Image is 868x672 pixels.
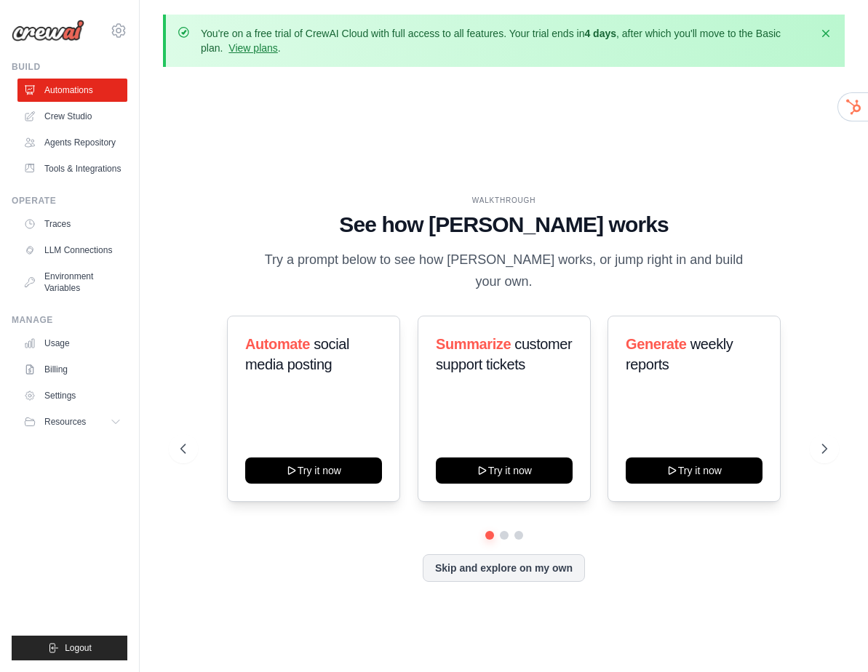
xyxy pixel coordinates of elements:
a: Automations [17,79,127,102]
div: Operate [12,195,127,207]
span: Resources [44,416,86,428]
button: Logout [12,636,127,660]
button: Try it now [626,457,763,484]
a: Agents Repository [17,131,127,154]
a: Environment Variables [17,265,127,300]
a: View plans [228,42,277,54]
div: WALKTHROUGH [180,195,827,206]
a: Traces [17,212,127,236]
a: Crew Studio [17,105,127,128]
a: Usage [17,332,127,355]
img: Logo [12,20,84,41]
button: Resources [17,410,127,433]
button: Try it now [436,457,573,484]
p: You're on a free trial of CrewAI Cloud with full access to all features. Your trial ends in , aft... [201,26,810,55]
span: weekly reports [626,336,733,372]
button: Skip and explore on my own [423,554,585,582]
a: LLM Connections [17,239,127,262]
a: Billing [17,358,127,381]
a: Tools & Integrations [17,157,127,180]
span: Logout [65,642,92,654]
p: Try a prompt below to see how [PERSON_NAME] works, or jump right in and build your own. [260,249,749,292]
h1: See how [PERSON_NAME] works [180,212,827,238]
div: Build [12,61,127,73]
span: customer support tickets [436,336,572,372]
span: Generate [626,336,687,352]
div: Manage [12,314,127,326]
a: Settings [17,384,127,407]
strong: 4 days [584,28,616,39]
span: social media posting [245,336,349,372]
span: Automate [245,336,310,352]
span: Summarize [436,336,511,352]
button: Try it now [245,457,382,484]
